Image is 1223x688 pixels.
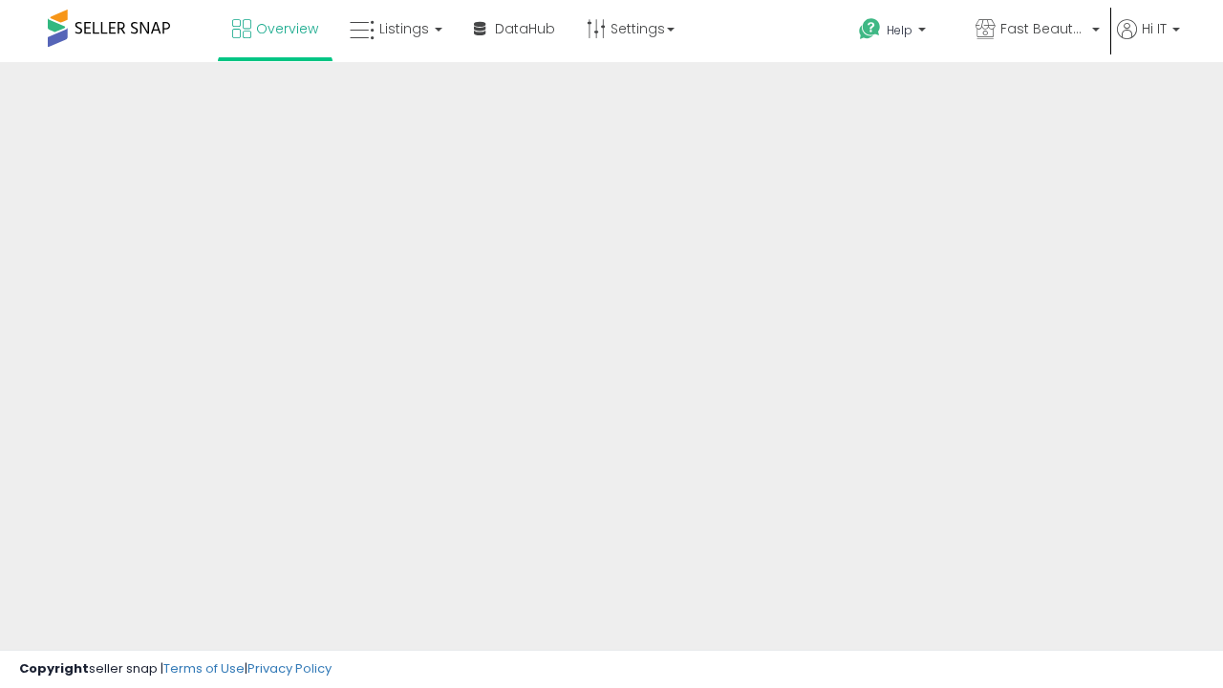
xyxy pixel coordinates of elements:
[1000,19,1086,38] span: Fast Beauty ([GEOGRAPHIC_DATA])
[163,659,245,677] a: Terms of Use
[1117,19,1180,62] a: Hi IT
[858,17,882,41] i: Get Help
[495,19,555,38] span: DataHub
[19,660,332,678] div: seller snap | |
[19,659,89,677] strong: Copyright
[887,22,912,38] span: Help
[379,19,429,38] span: Listings
[256,19,318,38] span: Overview
[247,659,332,677] a: Privacy Policy
[844,3,958,62] a: Help
[1142,19,1167,38] span: Hi IT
